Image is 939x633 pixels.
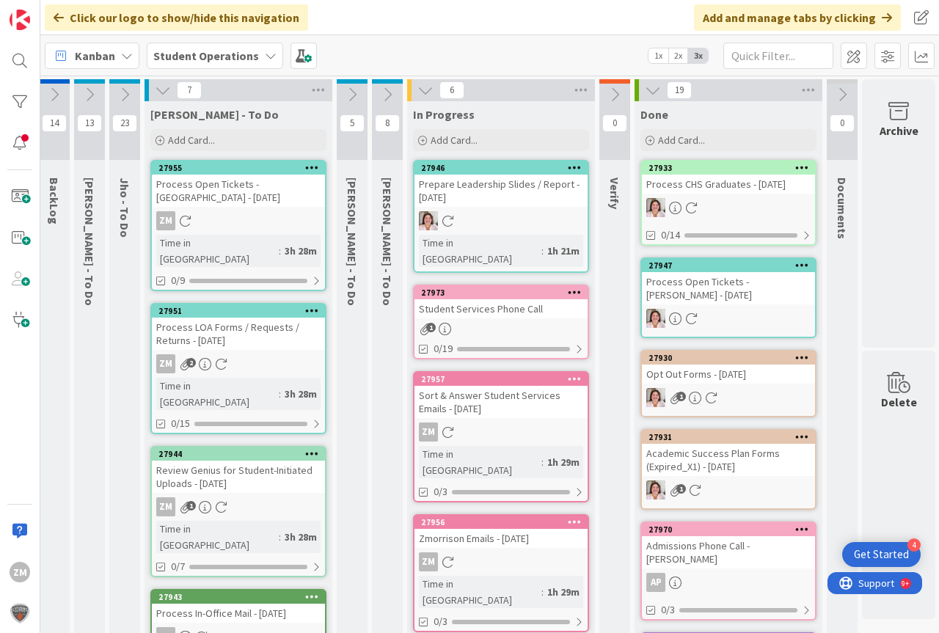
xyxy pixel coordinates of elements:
[414,529,588,548] div: Zmorrison Emails - [DATE]
[45,4,308,31] div: Click our logo to show/hide this navigation
[434,341,453,356] span: 0/19
[880,122,918,139] div: Archive
[642,536,815,568] div: Admissions Phone Call - [PERSON_NAME]
[168,133,215,147] span: Add Card...
[150,446,326,577] a: 27944Review Genius for Student-Initiated Uploads - [DATE]ZMTime in [GEOGRAPHIC_DATA]:3h 28m0/7
[676,484,686,494] span: 1
[648,524,815,535] div: 27970
[156,378,279,410] div: Time in [GEOGRAPHIC_DATA]
[642,259,815,304] div: 27947Process Open Tickets - [PERSON_NAME] - [DATE]
[414,373,588,386] div: 27957
[607,178,622,209] span: Verify
[414,175,588,207] div: Prepare Leadership Slides / Report - [DATE]
[186,358,196,367] span: 2
[279,386,281,402] span: :
[414,552,588,571] div: ZM
[152,447,325,493] div: 27944Review Genius for Student-Initiated Uploads - [DATE]
[854,547,909,562] div: Get Started
[642,365,815,384] div: Opt Out Forms - [DATE]
[640,350,816,417] a: 27930Opt Out Forms - [DATE]EW
[642,351,815,365] div: 27930
[186,501,196,511] span: 1
[152,304,325,318] div: 27951
[152,604,325,623] div: Process In-Office Mail - [DATE]
[419,235,541,267] div: Time in [GEOGRAPHIC_DATA]
[156,354,175,373] div: ZM
[414,286,588,318] div: 27973Student Services Phone Call
[421,374,588,384] div: 27957
[414,299,588,318] div: Student Services Phone Call
[152,318,325,350] div: Process LOA Forms / Requests / Returns - [DATE]
[152,497,325,516] div: ZM
[421,163,588,173] div: 27946
[75,47,115,65] span: Kanban
[414,516,588,529] div: 27956
[642,480,815,500] div: EW
[414,161,588,207] div: 27946Prepare Leadership Slides / Report - [DATE]
[419,446,541,478] div: Time in [GEOGRAPHIC_DATA]
[642,161,815,175] div: 27933
[158,163,325,173] div: 27955
[156,497,175,516] div: ZM
[642,161,815,194] div: 27933Process CHS Graduates - [DATE]
[835,178,850,239] span: Documents
[544,243,583,259] div: 1h 21m
[82,178,97,306] span: Emilie - To Do
[842,542,921,567] div: Open Get Started checklist, remaining modules: 4
[646,309,665,328] img: EW
[642,272,815,304] div: Process Open Tickets - [PERSON_NAME] - [DATE]
[77,114,102,132] span: 13
[642,388,815,407] div: EW
[117,178,132,238] span: Jho - To Do
[281,386,321,402] div: 3h 28m
[375,114,400,132] span: 8
[668,48,688,63] span: 2x
[156,211,175,230] div: ZM
[434,614,447,629] span: 0/3
[156,521,279,553] div: Time in [GEOGRAPHIC_DATA]
[694,4,901,31] div: Add and manage tabs by clicking
[642,259,815,272] div: 27947
[158,306,325,316] div: 27951
[640,107,668,122] span: Done
[414,516,588,548] div: 27956Zmorrison Emails - [DATE]
[541,243,544,259] span: :
[688,48,708,63] span: 3x
[544,454,583,470] div: 1h 29m
[380,178,395,306] span: Amanda - To Do
[646,388,665,407] img: EW
[648,163,815,173] div: 27933
[171,273,185,288] span: 0/9
[150,107,279,122] span: Zaida - To Do
[413,514,589,632] a: 27956Zmorrison Emails - [DATE]ZMTime in [GEOGRAPHIC_DATA]:1h 29m0/3
[642,431,815,444] div: 27931
[150,303,326,434] a: 27951Process LOA Forms / Requests / Returns - [DATE]ZMTime in [GEOGRAPHIC_DATA]:3h 28m0/15
[413,371,589,502] a: 27957Sort & Answer Student Services Emails - [DATE]ZMTime in [GEOGRAPHIC_DATA]:1h 29m0/3
[881,393,917,411] div: Delete
[112,114,137,132] span: 23
[10,562,30,582] div: ZM
[177,81,202,99] span: 7
[152,590,325,604] div: 27943
[10,603,30,623] img: avatar
[153,48,259,63] b: Student Operations
[279,529,281,545] span: :
[414,422,588,442] div: ZM
[723,43,833,69] input: Quick Filter...
[642,431,815,476] div: 27931Academic Success Plan Forms (Expired_X1) - [DATE]
[152,175,325,207] div: Process Open Tickets - [GEOGRAPHIC_DATA] - [DATE]
[281,529,321,545] div: 3h 28m
[42,114,67,132] span: 14
[156,235,279,267] div: Time in [GEOGRAPHIC_DATA]
[31,2,67,20] span: Support
[47,178,62,224] span: BackLog
[419,422,438,442] div: ZM
[648,353,815,363] div: 27930
[413,107,475,122] span: In Progress
[646,573,665,592] div: AP
[642,351,815,384] div: 27930Opt Out Forms - [DATE]
[171,416,190,431] span: 0/15
[640,257,816,338] a: 27947Process Open Tickets - [PERSON_NAME] - [DATE]EW
[648,260,815,271] div: 27947
[421,517,588,527] div: 27956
